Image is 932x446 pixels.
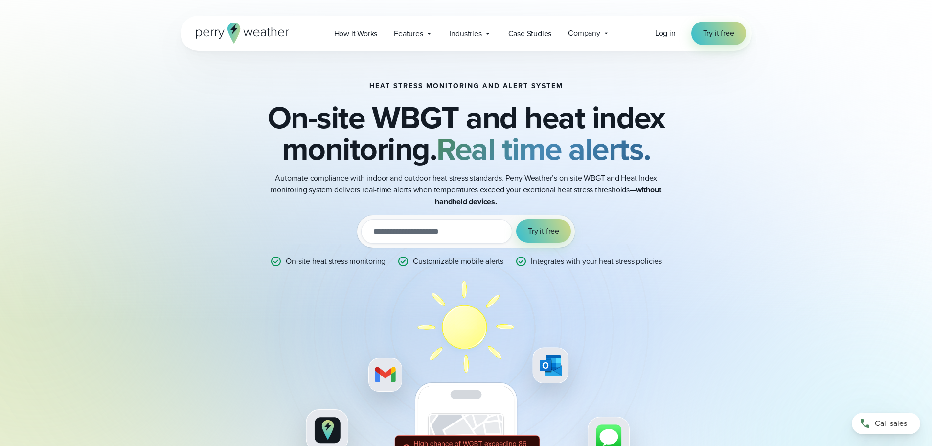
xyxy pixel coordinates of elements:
[516,219,571,243] button: Try it free
[500,23,560,44] a: Case Studies
[436,126,651,172] strong: Real time alerts.
[413,256,503,267] p: Customizable mobile alerts
[875,418,907,429] span: Call sales
[229,102,703,164] h2: On-site WBGT and heat index monitoring.
[531,256,662,267] p: Integrates with your heat stress policies
[568,27,600,39] span: Company
[369,82,563,90] h1: Heat Stress Monitoring and Alert System
[655,27,676,39] a: Log in
[334,28,378,40] span: How it Works
[450,28,482,40] span: Industries
[271,172,662,208] p: Automate compliance with indoor and outdoor heat stress standards. Perry Weather’s on-site WBGT a...
[691,22,746,45] a: Try it free
[852,413,920,434] a: Call sales
[394,28,423,40] span: Features
[703,27,734,39] span: Try it free
[326,23,386,44] a: How it Works
[286,256,386,267] p: On-site heat stress monitoring
[508,28,552,40] span: Case Studies
[435,184,661,207] strong: without handheld devices.
[528,225,559,237] span: Try it free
